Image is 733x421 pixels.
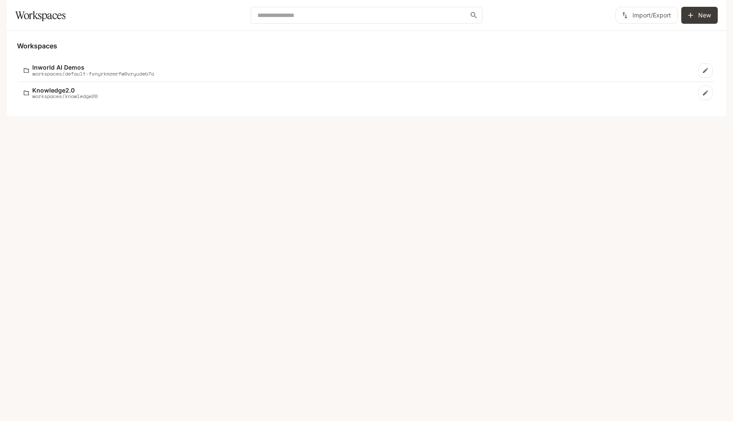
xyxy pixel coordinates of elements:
p: Inworld AI Demos [32,64,154,70]
button: Import/Export [615,7,678,24]
p: workspaces/knowledge20 [32,93,98,99]
a: Edit workspace [698,86,713,100]
h5: Workspaces [17,41,716,51]
a: Inworld AI Demosworkspaces/default-fvnyrkmzmrfw0vryudeb7a [20,61,697,80]
button: Create workspace [681,7,718,24]
a: Knowledge2.0workspaces/knowledge20 [20,84,697,103]
p: workspaces/default-fvnyrkmzmrfw0vryudeb7a [32,71,154,76]
a: Edit workspace [698,63,713,78]
h1: Workspaces [15,7,65,24]
p: Knowledge2.0 [32,87,98,93]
